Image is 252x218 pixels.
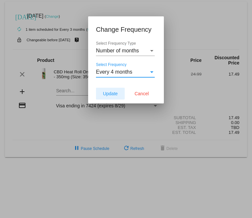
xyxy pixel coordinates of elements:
span: Update [103,91,118,96]
span: Every 4 months [96,69,132,75]
mat-select: Select Frequency [96,69,155,75]
h1: Change Frequency [96,24,156,35]
button: Update [96,88,125,100]
span: Number of months [96,48,139,53]
mat-select: Select Frequency Type [96,48,155,54]
span: Cancel [134,91,149,96]
button: Cancel [127,88,156,100]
